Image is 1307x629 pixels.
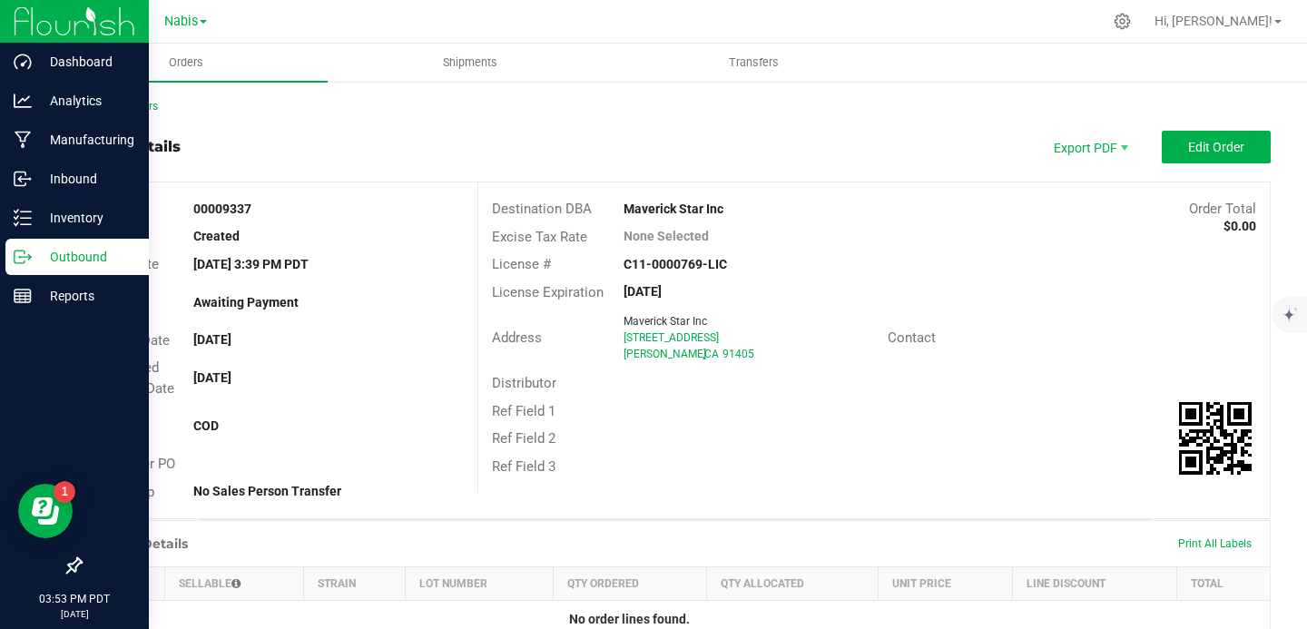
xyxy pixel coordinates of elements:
strong: No Sales Person Transfer [193,484,341,498]
th: Lot Number [405,567,553,601]
strong: [DATE] [624,284,662,299]
button: Edit Order [1162,131,1271,163]
span: Excise Tax Rate [492,229,587,245]
th: Line Discount [1012,567,1176,601]
p: Reports [32,285,141,307]
span: 91405 [722,348,754,360]
span: Destination DBA [492,201,592,217]
span: Hi, [PERSON_NAME]! [1155,14,1273,28]
span: Distributor [492,375,556,391]
span: Nabis [164,14,198,29]
inline-svg: Inbound [14,170,32,188]
strong: Created [193,229,240,243]
inline-svg: Analytics [14,92,32,110]
inline-svg: Manufacturing [14,131,32,149]
span: Edit Order [1188,140,1244,154]
span: Ref Field 2 [492,430,555,447]
div: Manage settings [1111,13,1134,30]
span: Shipments [418,54,522,71]
span: Ref Field 3 [492,458,555,475]
p: Analytics [32,90,141,112]
th: Qty Ordered [553,567,706,601]
strong: 00009337 [193,201,251,216]
th: Strain [303,567,405,601]
span: Contact [888,329,936,346]
strong: [DATE] [193,332,231,347]
strong: $0.00 [1223,219,1256,233]
inline-svg: Inventory [14,209,32,227]
span: Ref Field 1 [492,403,555,419]
span: [STREET_ADDRESS] [624,331,719,344]
span: CA [704,348,719,360]
p: Manufacturing [32,129,141,151]
th: Total [1177,567,1270,601]
span: License # [492,256,551,272]
span: Maverick Star Inc [624,315,707,328]
strong: COD [193,418,219,433]
th: Qty Allocated [706,567,878,601]
p: Inventory [32,207,141,229]
p: [DATE] [8,607,141,621]
span: License Expiration [492,284,604,300]
span: Address [492,329,542,346]
a: Shipments [328,44,612,82]
img: Scan me! [1179,402,1252,475]
li: Export PDF [1035,131,1144,163]
th: Unit Price [879,567,1013,601]
span: Transfers [704,54,803,71]
strong: C11-0000769-LIC [624,257,727,271]
iframe: Resource center [18,484,73,538]
strong: [DATE] [193,370,231,385]
strong: [DATE] 3:39 PM PDT [193,257,309,271]
p: Dashboard [32,51,141,73]
qrcode: 00009337 [1179,402,1252,475]
span: [PERSON_NAME] [624,348,706,360]
inline-svg: Outbound [14,248,32,266]
span: Print All Labels [1178,537,1252,550]
span: Orders [144,54,228,71]
span: , [703,348,704,360]
strong: Awaiting Payment [193,295,299,310]
span: Order Total [1189,201,1256,217]
a: Orders [44,44,328,82]
strong: Maverick Star Inc [624,201,723,216]
p: 03:53 PM PDT [8,591,141,607]
th: Sellable [165,567,303,601]
a: Transfers [612,44,896,82]
inline-svg: Reports [14,287,32,305]
iframe: Resource center unread badge [54,481,75,503]
strong: None Selected [624,229,709,243]
p: Inbound [32,168,141,190]
p: Outbound [32,246,141,268]
inline-svg: Dashboard [14,53,32,71]
strong: No order lines found. [569,612,690,626]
